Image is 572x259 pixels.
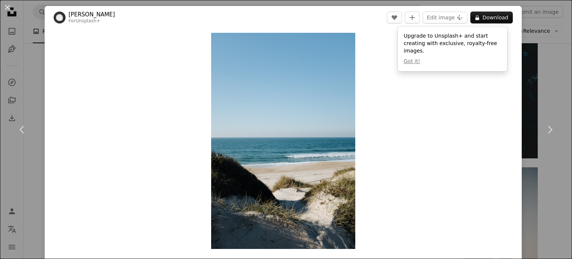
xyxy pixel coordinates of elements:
[423,12,467,23] button: Edit image
[405,12,420,23] button: Add to Collection
[211,33,355,249] img: a view of the ocean from a sandy beach
[527,94,572,165] a: Next
[54,12,66,23] img: Go to Ricardo Resende's profile
[398,26,507,71] div: Upgrade to Unsplash+ and start creating with exclusive, royalty-free images.
[404,58,420,65] button: Got it!
[69,18,115,24] div: For
[76,18,100,23] a: Unsplash+
[69,11,115,18] a: [PERSON_NAME]
[470,12,513,23] button: Download
[387,12,402,23] button: Like
[211,33,355,249] button: Zoom in on this image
